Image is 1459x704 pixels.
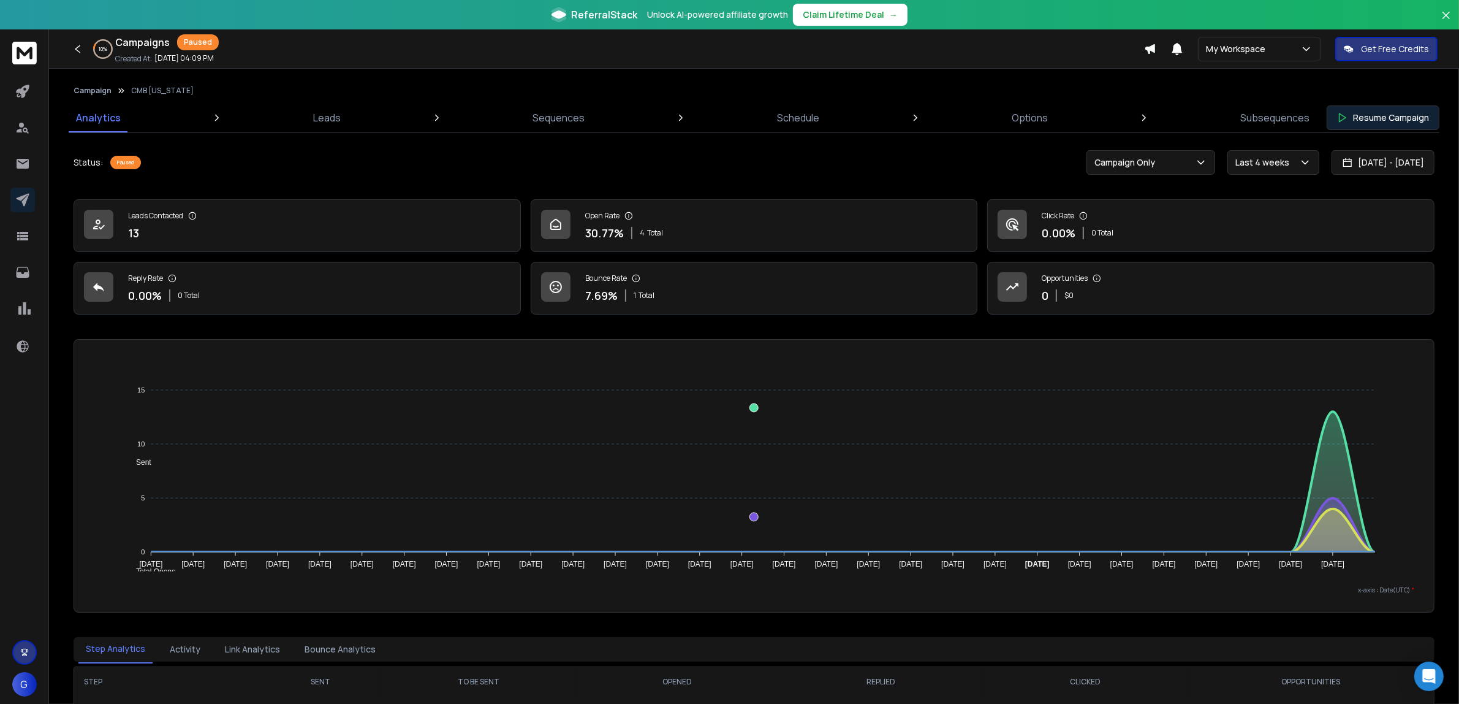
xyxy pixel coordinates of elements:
[154,53,214,63] p: [DATE] 04:09 PM
[770,103,827,132] a: Schedule
[585,224,624,242] p: 30.77 %
[1237,561,1260,569] tspan: [DATE]
[1064,291,1074,300] p: $ 0
[730,561,754,569] tspan: [DATE]
[987,262,1434,315] a: Opportunities0$0
[141,494,145,502] tspan: 5
[647,9,788,21] p: Unlock AI-powered affiliate growth
[585,287,618,304] p: 7.69 %
[435,561,458,569] tspan: [DATE]
[74,156,103,169] p: Status:
[585,211,620,221] p: Open Rate
[1094,156,1160,169] p: Campaign Only
[224,561,247,569] tspan: [DATE]
[1206,43,1270,55] p: My Workspace
[639,291,654,300] span: Total
[137,386,145,394] tspan: 15
[99,45,107,53] p: 10 %
[1153,561,1176,569] tspan: [DATE]
[561,561,585,569] tspan: [DATE]
[115,54,152,64] p: Created At:
[1332,150,1434,175] button: [DATE] - [DATE]
[1279,561,1302,569] tspan: [DATE]
[1042,287,1048,304] p: 0
[1188,667,1434,697] th: OPPORTUNITIES
[857,561,881,569] tspan: [DATE]
[575,667,779,697] th: OPENED
[941,561,964,569] tspan: [DATE]
[178,291,200,300] p: 0 Total
[777,110,819,125] p: Schedule
[128,211,183,221] p: Leads Contacted
[128,224,139,242] p: 13
[533,110,585,125] p: Sequences
[127,458,151,467] span: Sent
[313,110,341,125] p: Leads
[773,561,796,569] tspan: [DATE]
[1235,156,1294,169] p: Last 4 weeks
[128,274,163,283] p: Reply Rate
[78,635,153,664] button: Step Analytics
[1195,561,1218,569] tspan: [DATE]
[604,561,627,569] tspan: [DATE]
[477,561,500,569] tspan: [DATE]
[519,561,542,569] tspan: [DATE]
[531,199,978,252] a: Open Rate30.77%4Total
[139,561,162,569] tspan: [DATE]
[1414,662,1444,691] div: Open Intercom Messenger
[128,287,162,304] p: 0.00 %
[74,199,521,252] a: Leads Contacted13
[115,35,170,50] h1: Campaigns
[94,586,1414,595] p: x-axis : Date(UTC)
[1321,561,1344,569] tspan: [DATE]
[889,9,898,21] span: →
[531,262,978,315] a: Bounce Rate7.69%1Total
[1438,7,1454,37] button: Close banner
[1361,43,1429,55] p: Get Free Credits
[74,667,259,697] th: STEP
[110,156,141,169] div: Paused
[74,86,112,96] button: Campaign
[1042,224,1075,242] p: 0.00 %
[218,636,287,663] button: Link Analytics
[634,291,636,300] span: 1
[382,667,575,697] th: TO BE SENT
[76,110,121,125] p: Analytics
[1068,561,1091,569] tspan: [DATE]
[1012,110,1048,125] p: Options
[1042,211,1074,221] p: Click Rate
[12,672,37,697] button: G
[983,561,1007,569] tspan: [DATE]
[987,199,1434,252] a: Click Rate0.00%0 Total
[1335,37,1438,61] button: Get Free Credits
[647,228,663,238] span: Total
[393,561,416,569] tspan: [DATE]
[793,4,908,26] button: Claim Lifetime Deal→
[69,103,128,132] a: Analytics
[351,561,374,569] tspan: [DATE]
[266,561,289,569] tspan: [DATE]
[131,86,194,96] p: CMB [US_STATE]
[815,561,838,569] tspan: [DATE]
[259,667,382,697] th: SENT
[1004,103,1055,132] a: Options
[688,561,711,569] tspan: [DATE]
[1042,274,1088,283] p: Opportunities
[137,440,145,448] tspan: 10
[640,228,645,238] span: 4
[571,7,637,22] span: ReferralStack
[127,567,175,576] span: Total Opens
[306,103,348,132] a: Leads
[526,103,593,132] a: Sequences
[899,561,922,569] tspan: [DATE]
[308,561,332,569] tspan: [DATE]
[297,636,383,663] button: Bounce Analytics
[1091,228,1113,238] p: 0 Total
[585,274,627,283] p: Bounce Rate
[181,561,205,569] tspan: [DATE]
[1233,103,1317,132] a: Subsequences
[1240,110,1309,125] p: Subsequences
[1327,105,1439,130] button: Resume Campaign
